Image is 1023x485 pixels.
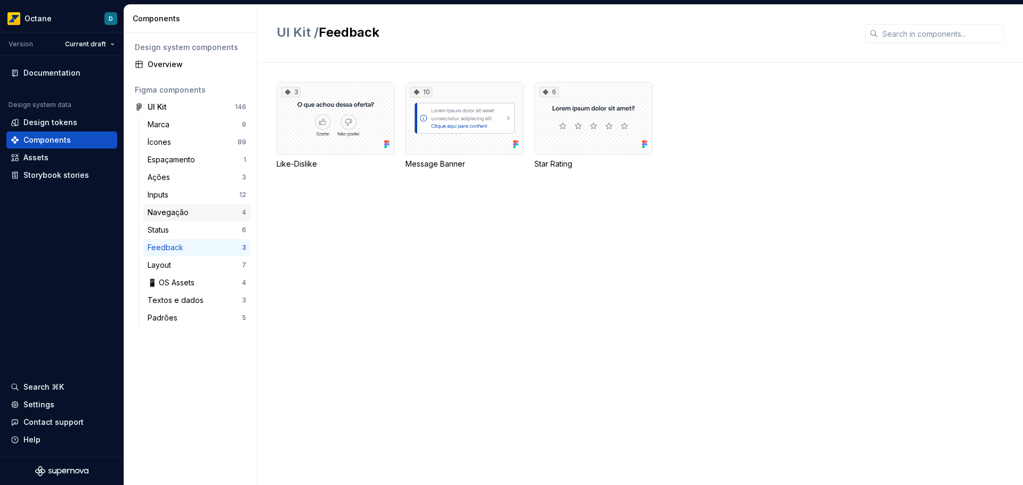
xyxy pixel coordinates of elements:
div: 146 [235,103,246,111]
div: Inputs [148,190,173,200]
div: Marca [148,119,174,130]
div: Star Rating [534,159,653,169]
button: Help [6,431,117,448]
div: Espaçamento [148,154,199,165]
a: Design tokens [6,114,117,131]
button: Current draft [60,37,119,52]
div: Message Banner [405,159,524,169]
div: 1 [243,155,246,164]
a: Components [6,131,117,149]
div: Settings [23,399,54,410]
div: 6 [242,226,246,234]
div: 📱 OS Assets [148,277,199,288]
a: Padrões5 [143,309,250,326]
button: Search ⌘K [6,379,117,396]
div: Figma components [135,85,246,95]
a: Ações3 [143,169,250,186]
a: Navegação4 [143,204,250,221]
span: Current draft [65,40,106,48]
a: Status6 [143,221,250,239]
div: 9 [242,120,246,129]
div: 5 [242,314,246,322]
div: 3Like-Dislike [277,82,395,169]
div: Documentation [23,68,80,78]
input: Search in components... [878,24,1004,43]
div: D [109,14,113,23]
div: Help [23,434,40,445]
div: Assets [23,152,48,163]
div: Ações [148,172,174,183]
div: Feedback [148,242,188,253]
div: Textos e dados [148,295,208,306]
div: Design tokens [23,117,77,128]
div: Octane [25,13,52,24]
div: Status [148,225,173,235]
div: Ícones [148,137,175,147]
a: Textos e dados3 [143,292,250,309]
div: 6 [539,87,558,97]
div: Components [23,135,71,145]
svg: Supernova Logo [35,466,88,476]
a: Overview [131,56,250,73]
div: Contact support [23,417,84,428]
div: Components [133,13,253,24]
div: 4 [242,208,246,217]
a: Espaçamento1 [143,151,250,168]
div: UI Kit [148,102,167,112]
div: Padrões [148,313,182,323]
a: Marca9 [143,116,250,133]
div: 3 [242,173,246,182]
div: 10 [410,87,432,97]
div: 12 [239,191,246,199]
div: Version [9,40,33,48]
div: Design system data [9,101,71,109]
div: Storybook stories [23,170,89,180]
div: Search ⌘K [23,382,64,392]
a: 📱 OS Assets4 [143,274,250,291]
div: 89 [238,138,246,146]
a: UI Kit146 [131,98,250,116]
a: Inputs12 [143,186,250,203]
div: 3 [281,87,301,97]
div: 10Message Banner [405,82,524,169]
div: 7 [242,261,246,269]
a: Feedback3 [143,239,250,256]
div: Design system components [135,42,246,53]
a: Ícones89 [143,134,250,151]
div: Navegação [148,207,193,218]
img: e8093afa-4b23-4413-bf51-00cde92dbd3f.png [7,12,20,25]
button: Contact support [6,414,117,431]
span: UI Kit / [277,24,319,40]
a: Assets [6,149,117,166]
h2: Feedback [277,24,852,41]
button: OctaneD [2,7,121,30]
div: Layout [148,260,175,270]
div: 3 [242,296,246,305]
div: 6Star Rating [534,82,653,169]
div: 4 [242,278,246,287]
a: Documentation [6,64,117,81]
div: Overview [148,59,246,70]
a: Layout7 [143,257,250,274]
a: Storybook stories [6,167,117,184]
div: Like-Dislike [277,159,395,169]
a: Settings [6,396,117,413]
div: 3 [242,243,246,252]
